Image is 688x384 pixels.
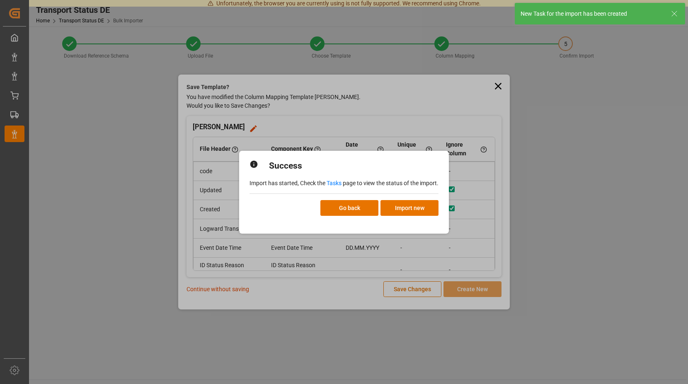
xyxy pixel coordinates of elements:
[521,10,663,18] div: New Task for the import has been created
[250,179,438,188] p: Import has started, Check the page to view the status of the import.
[320,200,378,216] button: Go back
[380,200,438,216] button: Import new
[269,159,302,173] h2: Success
[327,180,342,186] a: Tasks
